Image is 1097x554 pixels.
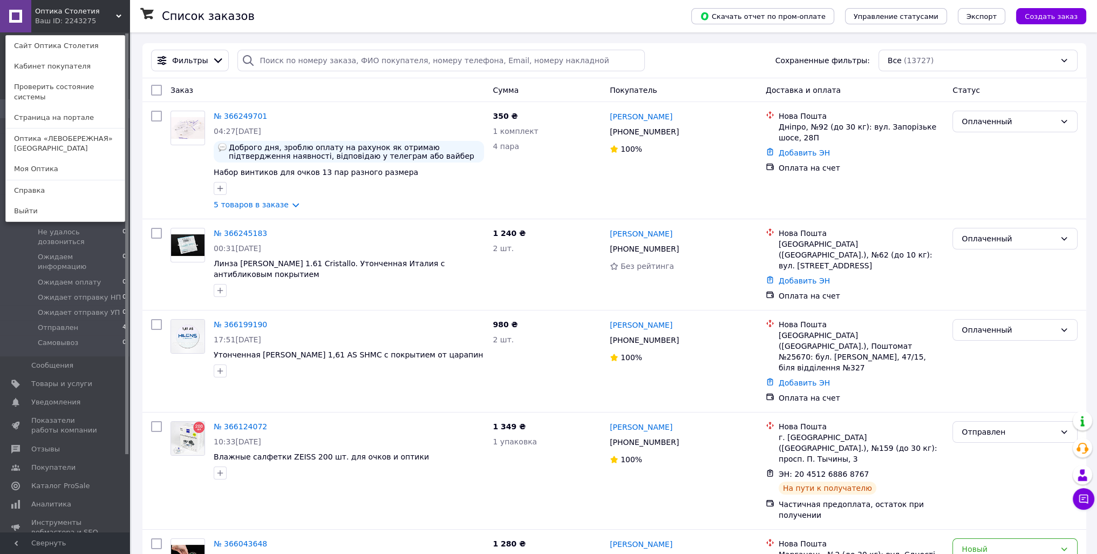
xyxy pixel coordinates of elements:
[493,229,526,238] span: 1 240 ₴
[171,228,205,262] a: Фото товару
[214,244,261,253] span: 00:31[DATE]
[237,50,644,71] input: Поиск по номеру заказа, ФИО покупателя, номеру телефона, Email, номеру накладной
[621,455,642,464] span: 100%
[171,111,205,145] a: Фото товару
[31,416,100,435] span: Показатели работы компании
[122,252,126,272] span: 0
[904,56,934,65] span: (13727)
[171,86,193,94] span: Заказ
[493,320,517,329] span: 980 ₴
[610,438,679,447] span: [PHONE_NUMBER]
[31,463,76,472] span: Покупатели
[214,127,261,136] span: 04:27[DATE]
[31,379,92,389] span: Товары и услуги
[35,6,116,16] span: Оптика Столетия
[493,335,514,344] span: 2 шт.
[122,278,126,287] span: 0
[779,393,944,403] div: Оплата на счет
[621,353,642,362] span: 100%
[779,319,944,330] div: Нова Пошта
[214,320,267,329] a: № 366199190
[966,12,997,21] span: Экспорт
[493,112,517,120] span: 350 ₴
[171,320,205,353] img: Фото товару
[779,276,830,285] a: Добавить ЭН
[779,432,944,464] div: г. [GEOGRAPHIC_DATA] ([GEOGRAPHIC_DATA].), №159 (до 30 кг): просп. П. Тычины, 3
[779,239,944,271] div: [GEOGRAPHIC_DATA] ([GEOGRAPHIC_DATA].), №62 (до 10 кг): вул. [STREET_ADDRESS]
[31,361,73,370] span: Сообщения
[493,244,514,253] span: 2 шт.
[214,168,418,177] a: Набор винтиков для очков 13 пар разного размера
[214,437,261,446] span: 10:33[DATE]
[958,8,1005,24] button: Экспорт
[610,245,679,253] span: [PHONE_NUMBER]
[493,422,526,431] span: 1 349 ₴
[888,55,902,66] span: Все
[38,308,120,317] span: Ожидает отправку УП
[171,234,205,256] img: Фото товару
[38,227,122,247] span: Не удалось дозвониться
[962,324,1055,336] div: Оплаченный
[775,55,870,66] span: Сохраненные фильтры:
[6,159,125,179] a: Моя Оптика
[35,16,80,26] div: Ваш ID: 2243275
[610,422,672,433] a: [PERSON_NAME]
[172,55,208,66] span: Фильтры
[962,426,1055,438] div: Отправлен
[610,336,679,344] span: [PHONE_NUMBER]
[38,252,122,272] span: Ожидаем информацию
[779,482,876,495] div: На пути к получателю
[493,539,526,548] span: 1 280 ₴
[162,10,255,23] h1: Список заказов
[779,379,830,387] a: Добавить ЭН
[779,290,944,301] div: Оплата на счет
[31,518,100,537] span: Инструменты вебмастера и SEO
[779,121,944,143] div: Дніпро, №92 (до 30 кг): вул. Запорізьке шосе, 28П
[214,112,267,120] a: № 366249701
[493,86,519,94] span: Сумма
[779,111,944,121] div: Нова Пошта
[171,421,205,456] a: Фото товару
[171,422,205,455] img: Фото товару
[31,481,90,491] span: Каталог ProSale
[779,330,944,373] div: [GEOGRAPHIC_DATA] ([GEOGRAPHIC_DATA].), Поштомат №25670: бул. [PERSON_NAME], 47/15, біля відділен...
[38,293,121,302] span: Ожидает отправку НП
[214,452,429,461] a: Влажные салфетки ZEISS 200 шт. для очков и оптики
[610,111,672,122] a: [PERSON_NAME]
[691,8,834,24] button: Скачать отчет по пром-оплате
[1025,12,1078,21] span: Создать заказ
[214,259,445,279] a: Линза [PERSON_NAME] 1.61 Cristallo. Утонченная Италия с антибликовым покрытием
[1073,488,1094,510] button: Чат с покупателем
[214,335,261,344] span: 17:51[DATE]
[218,143,227,152] img: :speech_balloon:
[1016,8,1086,24] button: Создать заказ
[610,228,672,239] a: [PERSON_NAME]
[171,117,205,139] img: Фото товару
[214,200,289,209] a: 5 товаров в заказе
[214,422,267,431] a: № 366124072
[952,86,980,94] span: Статус
[214,350,483,359] a: Утонченная [PERSON_NAME] 1,61 AS SHMC с покрытием от царапин
[38,323,78,333] span: Отправлен
[779,470,869,478] span: ЭН: 20 4512 6886 8767
[122,323,126,333] span: 4
[962,116,1055,127] div: Оплаченный
[766,86,841,94] span: Доставка и оплата
[962,233,1055,245] div: Оплаченный
[779,148,830,157] a: Добавить ЭН
[610,320,672,330] a: [PERSON_NAME]
[621,145,642,153] span: 100%
[122,338,126,348] span: 0
[854,12,938,21] span: Управление статусами
[6,77,125,107] a: Проверить состояние системы
[6,56,125,77] a: Кабинет покупателя
[493,437,537,446] span: 1 упаковка
[610,127,679,136] span: [PHONE_NUMBER]
[779,228,944,239] div: Нова Пошта
[610,539,672,550] a: [PERSON_NAME]
[31,499,71,509] span: Аналитика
